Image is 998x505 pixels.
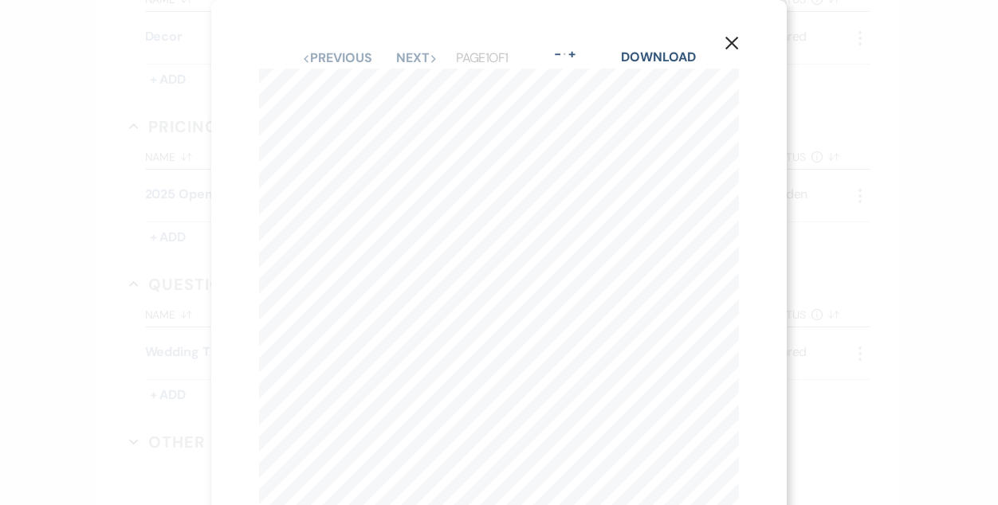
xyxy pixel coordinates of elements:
[566,48,579,61] button: +
[551,48,564,61] button: -
[456,48,508,69] p: Page 1 of 1
[396,52,438,65] button: Next
[302,52,371,65] button: Previous
[621,49,695,65] a: Download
